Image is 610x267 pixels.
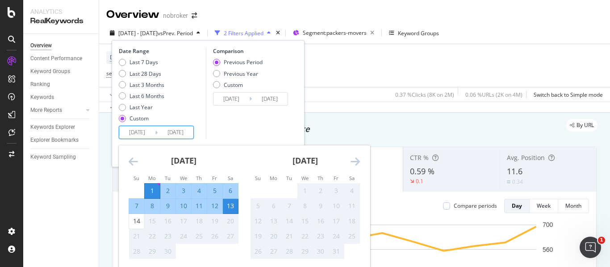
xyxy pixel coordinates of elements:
a: Keywords [30,93,92,102]
div: 15 [297,217,313,226]
td: Selected. Thursday, September 4, 2025 [192,183,207,198]
div: 22 [297,232,313,241]
small: Th [318,175,323,181]
div: Keywords [30,93,54,102]
div: 15 [145,217,160,226]
div: 2 [160,186,175,195]
div: 9 [313,201,328,210]
div: Previous Year [224,70,258,78]
div: Last 7 Days [119,58,164,66]
text: 700 [543,221,553,228]
div: Previous Year [213,70,263,78]
div: 13 [266,217,281,226]
div: 25 [344,232,359,241]
td: Not available. Thursday, October 9, 2025 [313,198,329,214]
div: Previous Period [213,58,263,66]
input: Start Date [213,93,249,105]
td: Not available. Thursday, October 2, 2025 [313,183,329,198]
div: 28 [129,247,144,256]
td: Not available. Thursday, October 16, 2025 [313,214,329,229]
div: 20 [223,217,238,226]
td: Not available. Thursday, September 25, 2025 [192,229,207,244]
div: 13 [223,201,238,210]
div: Last 28 Days [130,70,161,78]
td: Not available. Sunday, October 26, 2025 [251,244,266,259]
div: 24 [176,232,191,241]
td: Selected. Saturday, September 6, 2025 [223,183,238,198]
small: Su [255,175,261,181]
td: Selected as end date. Saturday, September 13, 2025 [223,198,238,214]
td: Not available. Saturday, October 18, 2025 [344,214,360,229]
span: vs Prev. Period [158,29,193,37]
td: Not available. Friday, September 26, 2025 [207,229,223,244]
div: 17 [176,217,191,226]
div: 4 [344,186,359,195]
td: Not available. Wednesday, October 15, 2025 [297,214,313,229]
div: Keywords Explorer [30,123,75,132]
a: Explorer Bookmarks [30,136,92,145]
div: 7 [129,201,144,210]
div: 23 [313,232,328,241]
a: Overview [30,41,92,50]
td: Not available. Friday, September 19, 2025 [207,214,223,229]
span: 1 [598,237,605,244]
div: 6 [223,186,238,195]
div: Day [512,202,522,209]
img: Equal [507,181,510,183]
td: Not available. Sunday, September 21, 2025 [129,229,145,244]
div: 4 [192,186,207,195]
div: 1 [297,186,313,195]
a: Content Performance [30,54,92,63]
div: 12 [207,201,222,210]
td: Not available. Wednesday, October 22, 2025 [297,229,313,244]
div: Explorer Bookmarks [30,136,79,145]
div: 23 [160,232,175,241]
div: Switch back to Simple mode [534,91,603,99]
div: 1 [145,186,160,195]
div: 10 [329,201,344,210]
div: 29 [145,247,160,256]
a: Keywords Explorer [30,123,92,132]
div: Date Range [119,47,204,55]
div: 17 [329,217,344,226]
span: Avg. Position [507,153,545,162]
td: Not available. Wednesday, October 8, 2025 [297,198,313,214]
div: Keyword Groups [30,67,70,76]
div: 5 [251,201,266,210]
div: 25 [192,232,207,241]
span: CTR % [410,153,429,162]
small: Th [196,175,202,181]
div: 30 [160,247,175,256]
div: Month [565,202,581,209]
div: Comparison [213,47,291,55]
div: 2 Filters Applied [224,29,263,37]
span: 11.6 [507,166,522,177]
strong: [DATE] [292,155,318,166]
button: Week [530,199,558,213]
a: Ranking [30,80,92,89]
input: Start Date [119,126,155,139]
small: We [180,175,187,181]
a: Keyword Sampling [30,152,92,162]
small: Tu [286,175,292,181]
div: Keyword Sampling [30,152,76,162]
td: Not available. Saturday, September 20, 2025 [223,214,238,229]
div: 24 [329,232,344,241]
td: Selected. Monday, September 8, 2025 [145,198,160,214]
td: Not available. Tuesday, September 23, 2025 [160,229,176,244]
td: Selected. Friday, September 5, 2025 [207,183,223,198]
div: 16 [313,217,328,226]
td: Not available. Tuesday, October 7, 2025 [282,198,297,214]
div: Custom [119,115,164,122]
div: Overview [106,7,159,22]
button: Month [558,199,589,213]
td: Selected. Wednesday, September 10, 2025 [176,198,192,214]
span: By URL [577,123,594,128]
td: Selected. Tuesday, September 9, 2025 [160,198,176,214]
button: [DATE] - [DATE]vsPrev. Period [106,26,204,40]
div: 14 [282,217,297,226]
td: Selected. Wednesday, September 3, 2025 [176,183,192,198]
small: Sa [228,175,233,181]
div: More Reports [30,106,62,115]
div: 19 [207,217,222,226]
